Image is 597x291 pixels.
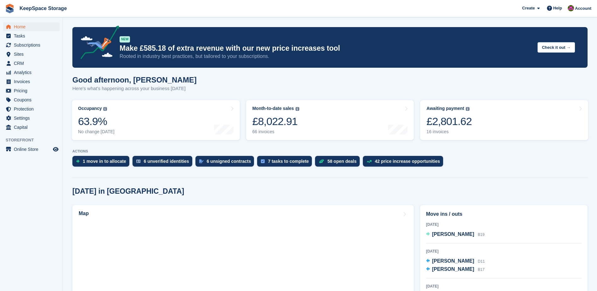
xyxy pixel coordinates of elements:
[319,159,324,163] img: deal-1b604bf984904fb50ccaf53a9ad4b4a5d6e5aea283cecdc64d6e3604feb123c2.svg
[252,115,299,128] div: £8,022.91
[3,31,59,40] a: menu
[72,187,184,196] h2: [DATE] in [GEOGRAPHIC_DATA]
[478,259,485,264] span: D11
[5,4,14,13] img: stora-icon-8386f47178a22dfd0bd8f6a31ec36ba5ce8667c1dd55bd0f319d3a0aa187defe.svg
[79,211,89,216] h2: Map
[367,160,372,163] img: price_increase_opportunities-93ffe204e8149a01c8c9dc8f82e8f89637d9d84a8eef4429ea346261dce0b2c0.svg
[426,257,485,265] a: [PERSON_NAME] D11
[478,267,484,272] span: B17
[132,156,195,170] a: 6 unverified identities
[14,145,52,154] span: Online Store
[14,41,52,49] span: Subscriptions
[432,258,474,264] span: [PERSON_NAME]
[78,106,102,111] div: Occupancy
[466,107,470,111] img: icon-info-grey-7440780725fd019a000dd9b08b2336e03edf1995a4989e88bcd33f0948082b44.svg
[14,68,52,77] span: Analytics
[14,86,52,95] span: Pricing
[3,114,59,123] a: menu
[120,53,532,60] p: Rooted in industry best practices, but tailored to your subscriptions.
[6,137,63,143] span: Storefront
[420,100,588,140] a: Awaiting payment £2,801.62 16 invoices
[3,123,59,132] a: menu
[72,100,240,140] a: Occupancy 63.9% No change [DATE]
[246,100,414,140] a: Month-to-date sales £8,022.91 66 invoices
[426,115,472,128] div: £2,801.62
[257,156,315,170] a: 7 tasks to complete
[426,129,472,134] div: 16 invoices
[3,105,59,113] a: menu
[426,222,582,227] div: [DATE]
[426,231,485,239] a: [PERSON_NAME] B19
[3,95,59,104] a: menu
[3,77,59,86] a: menu
[136,159,141,163] img: verify_identity-adf6edd0f0f0b5bbfe63781bf79b02c33cf7c696d77639b501bdc392416b5a36.svg
[375,159,440,164] div: 42 price increase opportunities
[3,68,59,77] a: menu
[83,159,126,164] div: 1 move in to allocate
[72,156,132,170] a: 1 move in to allocate
[327,159,357,164] div: 58 open deals
[575,5,591,12] span: Account
[120,44,532,53] p: Make £585.18 of extra revenue with our new price increases tool
[144,159,189,164] div: 6 unverified identities
[78,115,115,128] div: 63.9%
[432,231,474,237] span: [PERSON_NAME]
[195,156,257,170] a: 6 unsigned contracts
[72,85,197,92] p: Here's what's happening across your business [DATE]
[538,42,575,53] button: Check it out →
[14,31,52,40] span: Tasks
[72,149,588,153] p: ACTIONS
[315,156,363,170] a: 58 open deals
[52,145,59,153] a: Preview store
[432,266,474,272] span: [PERSON_NAME]
[261,159,265,163] img: task-75834270c22a3079a89374b754ae025e5fb1db73e45f91037f5363f120a921f8.svg
[72,76,197,84] h1: Good afternoon, [PERSON_NAME]
[478,232,484,237] span: B19
[14,59,52,68] span: CRM
[3,145,59,154] a: menu
[14,123,52,132] span: Capital
[252,129,299,134] div: 66 invoices
[3,59,59,68] a: menu
[75,26,119,61] img: price-adjustments-announcement-icon-8257ccfd72463d97f412b2fc003d46551f7dbcb40ab6d574587a9cd5c0d94...
[553,5,562,11] span: Help
[17,3,69,14] a: KeepSpace Storage
[252,106,294,111] div: Month-to-date sales
[426,106,464,111] div: Awaiting payment
[14,95,52,104] span: Coupons
[3,22,59,31] a: menu
[3,41,59,49] a: menu
[103,107,107,111] img: icon-info-grey-7440780725fd019a000dd9b08b2336e03edf1995a4989e88bcd33f0948082b44.svg
[296,107,299,111] img: icon-info-grey-7440780725fd019a000dd9b08b2336e03edf1995a4989e88bcd33f0948082b44.svg
[207,159,251,164] div: 6 unsigned contracts
[3,86,59,95] a: menu
[363,156,446,170] a: 42 price increase opportunities
[199,159,204,163] img: contract_signature_icon-13c848040528278c33f63329250d36e43548de30e8caae1d1a13099fd9432cc5.svg
[76,159,80,163] img: move_ins_to_allocate_icon-fdf77a2bb77ea45bf5b3d319d69a93e2d87916cf1d5bf7949dd705db3b84f3ca.svg
[14,77,52,86] span: Invoices
[78,129,115,134] div: No change [DATE]
[14,50,52,59] span: Sites
[14,22,52,31] span: Home
[568,5,574,11] img: John Fletcher
[426,283,582,289] div: [DATE]
[120,36,130,43] div: NEW
[426,248,582,254] div: [DATE]
[426,265,485,274] a: [PERSON_NAME] B17
[268,159,309,164] div: 7 tasks to complete
[522,5,535,11] span: Create
[3,50,59,59] a: menu
[14,114,52,123] span: Settings
[14,105,52,113] span: Protection
[426,210,582,218] h2: Move ins / outs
